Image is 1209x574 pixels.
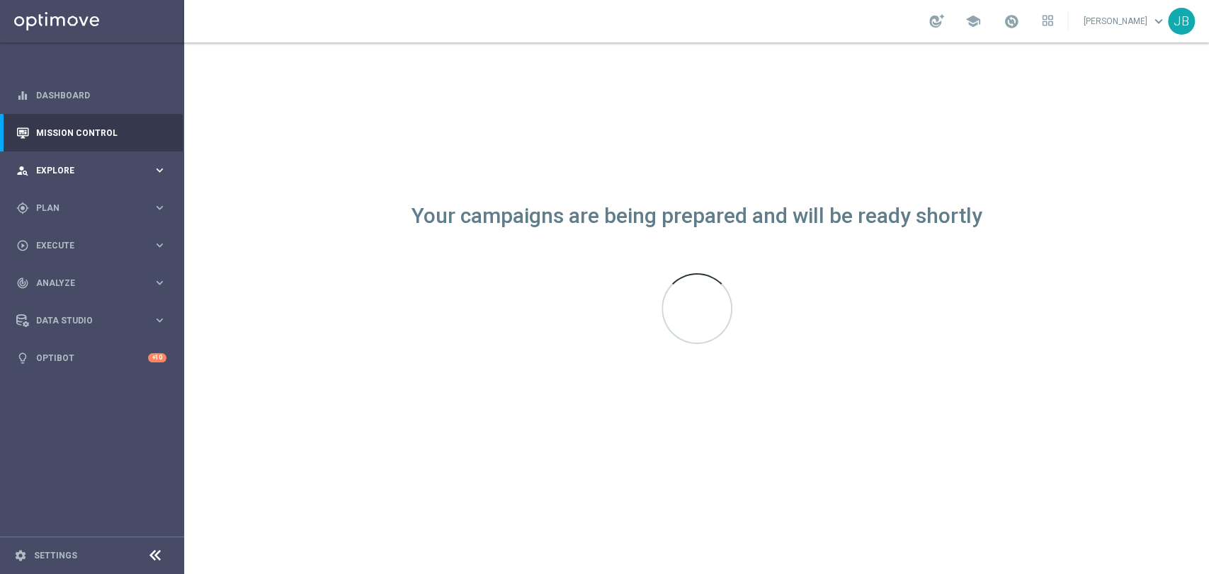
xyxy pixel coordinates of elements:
[36,76,166,114] a: Dashboard
[1082,11,1168,32] a: [PERSON_NAME]keyboard_arrow_down
[16,164,29,177] i: person_search
[153,276,166,289] i: keyboard_arrow_right
[14,549,27,562] i: settings
[16,239,29,252] i: play_circle_outline
[16,202,167,214] button: gps_fixed Plan keyboard_arrow_right
[36,241,153,250] span: Execute
[148,353,166,362] div: +10
[153,314,166,327] i: keyboard_arrow_right
[16,277,167,289] button: track_changes Analyze keyboard_arrow_right
[16,202,153,214] div: Plan
[16,352,167,364] button: lightbulb Optibot +10
[153,201,166,214] i: keyboard_arrow_right
[16,202,29,214] i: gps_fixed
[153,163,166,177] i: keyboard_arrow_right
[34,551,77,560] a: Settings
[16,165,167,176] button: person_search Explore keyboard_arrow_right
[16,339,166,377] div: Optibot
[411,210,982,222] div: Your campaigns are being prepared and will be ready shortly
[16,315,167,326] button: Data Studio keyboard_arrow_right
[36,166,153,175] span: Explore
[16,164,153,177] div: Explore
[16,89,29,102] i: equalizer
[16,314,153,327] div: Data Studio
[16,127,167,139] button: Mission Control
[36,114,166,151] a: Mission Control
[16,76,166,114] div: Dashboard
[16,277,29,289] i: track_changes
[16,352,29,365] i: lightbulb
[16,90,167,101] button: equalizer Dashboard
[16,114,166,151] div: Mission Control
[16,239,153,252] div: Execute
[36,316,153,325] span: Data Studio
[1151,13,1167,29] span: keyboard_arrow_down
[36,279,153,287] span: Analyze
[1168,8,1195,35] div: JB
[965,13,981,29] span: school
[153,239,166,252] i: keyboard_arrow_right
[16,240,167,251] button: play_circle_outline Execute keyboard_arrow_right
[36,204,153,212] span: Plan
[16,277,153,289] div: Analyze
[36,339,148,377] a: Optibot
